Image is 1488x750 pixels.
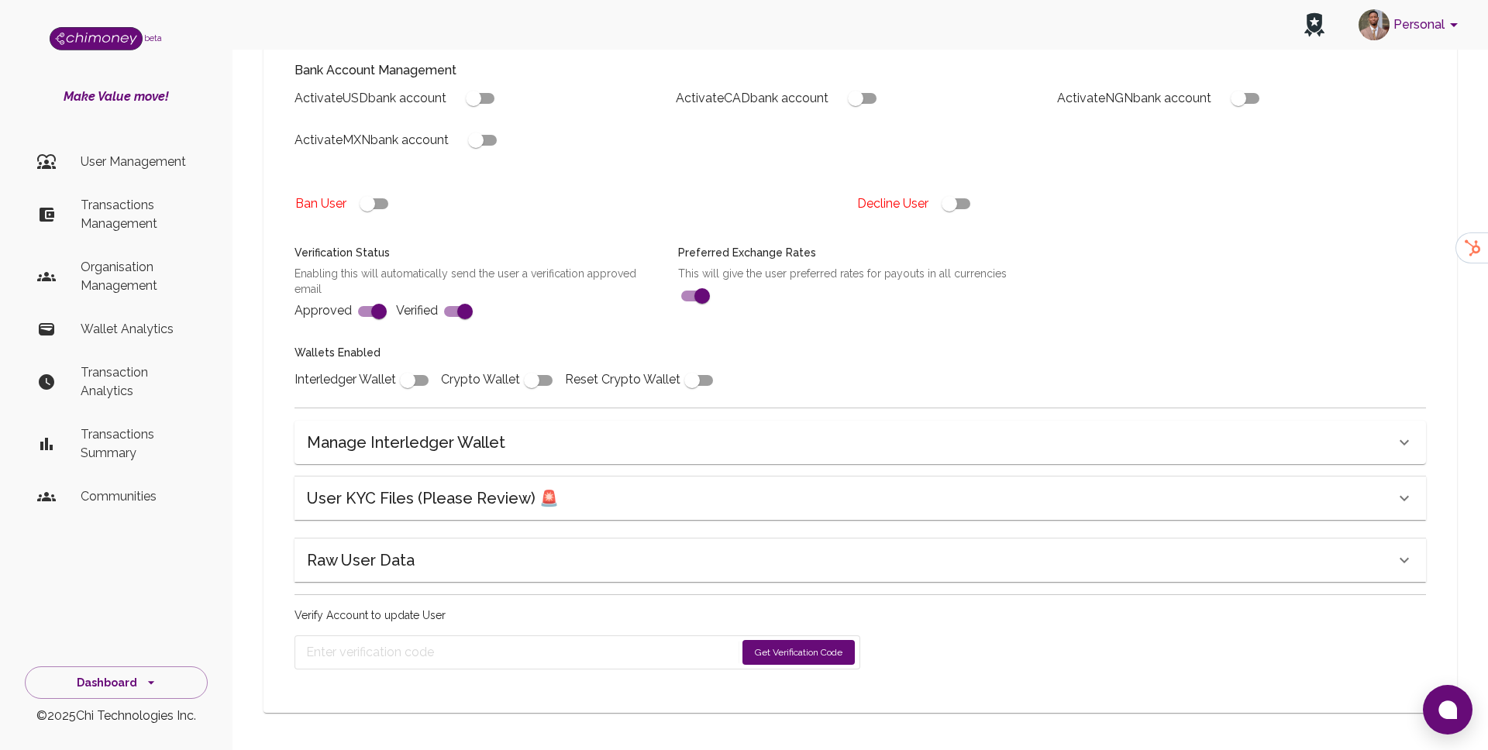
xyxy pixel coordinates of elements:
[81,363,195,401] p: Transaction Analytics
[81,425,195,463] p: Transactions Summary
[307,486,559,511] h6: User KYC Files (Please Review) 🚨
[295,194,346,213] p: Ban User
[276,326,851,395] div: Interledger Wallet Crypto Wallet Reset Crypto Wallet
[81,153,195,171] p: User Management
[50,27,143,50] img: Logo
[1352,5,1469,45] button: account of current user
[1359,9,1390,40] img: avatar
[294,345,851,362] h6: Wallets Enabled
[857,194,928,213] p: Decline User
[1057,88,1211,109] h6: Activate NGN bank account
[81,487,195,506] p: Communities
[307,430,505,455] h6: Manage Interledger Wallet
[294,245,660,262] h6: Verification Status
[306,640,735,665] input: Enter verification code
[81,196,195,233] p: Transactions Management
[81,320,195,339] p: Wallet Analytics
[81,258,195,295] p: Organisation Management
[742,640,855,665] button: Get Verification Code
[294,266,660,297] p: Enabling this will automatically send the user a verification approved email
[294,129,449,151] h6: Activate MXN bank account
[294,538,1426,582] div: Raw User Data
[676,88,828,109] h6: Activate CAD bank account
[294,88,446,109] h6: Activate USD bank account
[276,226,660,326] div: Approved Verified
[678,245,1043,262] h6: Preferred Exchange Rates
[294,607,860,623] p: Verify Account to update User
[25,666,208,700] button: Dashboard
[294,421,1426,464] div: Manage Interledger Wallet
[144,33,162,43] span: beta
[678,266,1043,281] p: This will give the user preferred rates for payouts in all currencies
[307,548,415,573] h6: Raw User Data
[1423,685,1472,735] button: Open chat window
[294,61,1426,80] p: Bank Account Management
[294,476,1426,520] div: User KYC Files (Please Review) 🚨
